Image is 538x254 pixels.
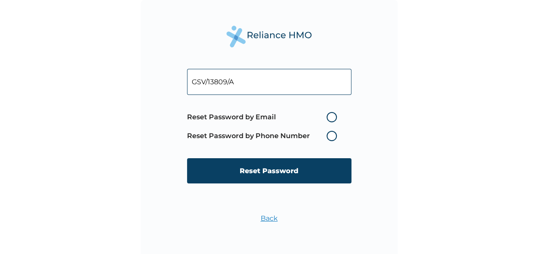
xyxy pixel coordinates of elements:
[187,108,341,145] span: Password reset method
[187,112,341,122] label: Reset Password by Email
[187,131,341,141] label: Reset Password by Phone Number
[261,214,278,222] a: Back
[187,158,351,183] input: Reset Password
[226,26,312,47] img: Reliance Health's Logo
[187,69,351,95] input: Your Enrollee ID or Email Address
